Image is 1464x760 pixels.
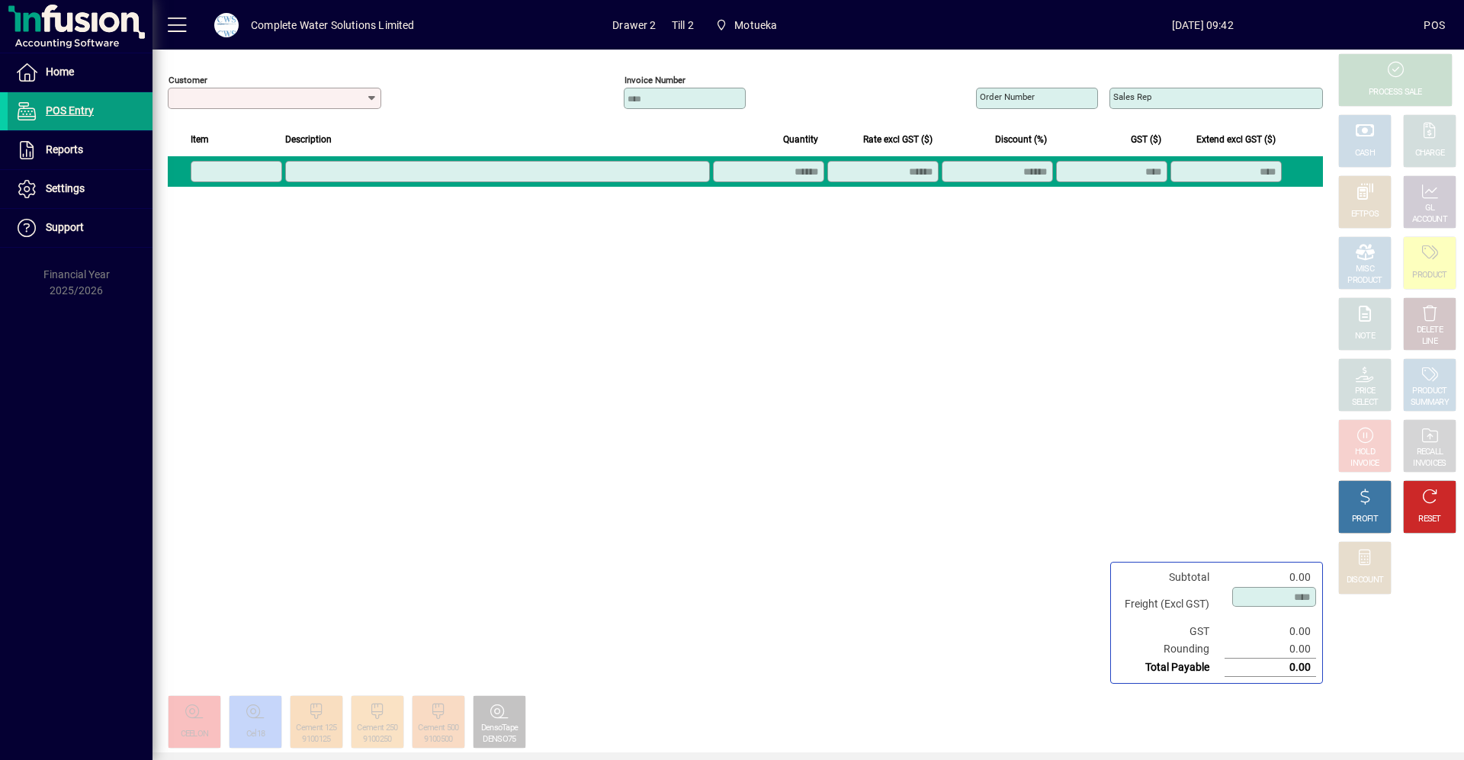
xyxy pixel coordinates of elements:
div: PRICE [1355,386,1376,397]
span: Description [285,131,332,148]
div: HOLD [1355,447,1375,458]
div: Cement 250 [357,723,397,734]
div: GL [1425,203,1435,214]
span: POS Entry [46,104,94,117]
td: 0.00 [1225,659,1316,677]
div: PROFIT [1352,514,1378,525]
span: Item [191,131,209,148]
span: GST ($) [1131,131,1161,148]
a: Reports [8,131,152,169]
span: Reports [46,143,83,156]
td: GST [1117,623,1225,640]
td: Freight (Excl GST) [1117,586,1225,623]
div: DISCOUNT [1347,575,1383,586]
span: Drawer 2 [612,13,656,37]
div: PRODUCT [1347,275,1382,287]
div: 9100500 [424,734,452,746]
mat-label: Order number [980,91,1035,102]
td: Total Payable [1117,659,1225,677]
td: Rounding [1117,640,1225,659]
div: POS [1424,13,1445,37]
span: [DATE] 09:42 [981,13,1424,37]
div: EFTPOS [1351,209,1379,220]
button: Profile [202,11,251,39]
div: 9100125 [302,734,330,746]
a: Settings [8,170,152,208]
div: NOTE [1355,331,1375,342]
div: INVOICE [1350,458,1379,470]
mat-label: Invoice number [624,75,685,85]
div: Cement 125 [296,723,336,734]
div: PRODUCT [1412,270,1446,281]
span: Rate excl GST ($) [863,131,933,148]
div: Cel18 [246,729,265,740]
div: LINE [1422,336,1437,348]
a: Home [8,53,152,91]
div: MISC [1356,264,1374,275]
div: DensoTape [481,723,518,734]
span: Home [46,66,74,78]
div: RESET [1418,514,1441,525]
div: INVOICES [1413,458,1446,470]
div: SUMMARY [1411,397,1449,409]
div: SELECT [1352,397,1379,409]
div: Cement 500 [418,723,458,734]
div: ACCOUNT [1412,214,1447,226]
span: Support [46,221,84,233]
span: Settings [46,182,85,194]
mat-label: Customer [169,75,207,85]
a: Support [8,209,152,247]
span: Discount (%) [995,131,1047,148]
td: Subtotal [1117,569,1225,586]
div: DENSO75 [483,734,515,746]
div: Complete Water Solutions Limited [251,13,415,37]
div: 9100250 [363,734,391,746]
span: Quantity [783,131,818,148]
div: RECALL [1417,447,1443,458]
div: PRODUCT [1412,386,1446,397]
div: CASH [1355,148,1375,159]
td: 0.00 [1225,623,1316,640]
div: CEELON [181,729,209,740]
div: PROCESS SALE [1369,87,1422,98]
div: DELETE [1417,325,1443,336]
td: 0.00 [1225,569,1316,586]
div: CHARGE [1415,148,1445,159]
span: Motueka [709,11,784,39]
span: Motueka [734,13,777,37]
td: 0.00 [1225,640,1316,659]
mat-label: Sales rep [1113,91,1151,102]
span: Extend excl GST ($) [1196,131,1276,148]
span: Till 2 [672,13,694,37]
